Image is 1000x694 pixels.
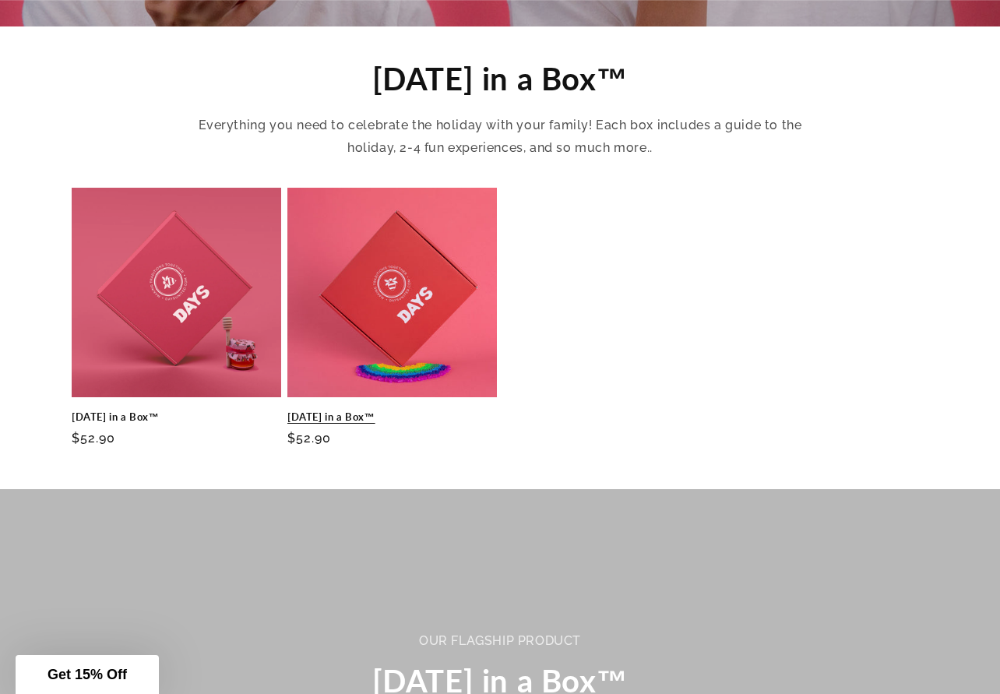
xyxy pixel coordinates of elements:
ul: Slider [72,188,928,461]
span: [DATE] in a Box™ [372,60,629,97]
a: [DATE] in a Box™ [287,410,497,424]
div: Get 15% Off [16,655,159,694]
a: [DATE] in a Box™ [72,410,281,424]
span: Get 15% Off [48,667,127,682]
div: Our flagship product [303,630,697,653]
p: Everything you need to celebrate the holiday with your family! Each box includes a guide to the h... [196,114,804,160]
